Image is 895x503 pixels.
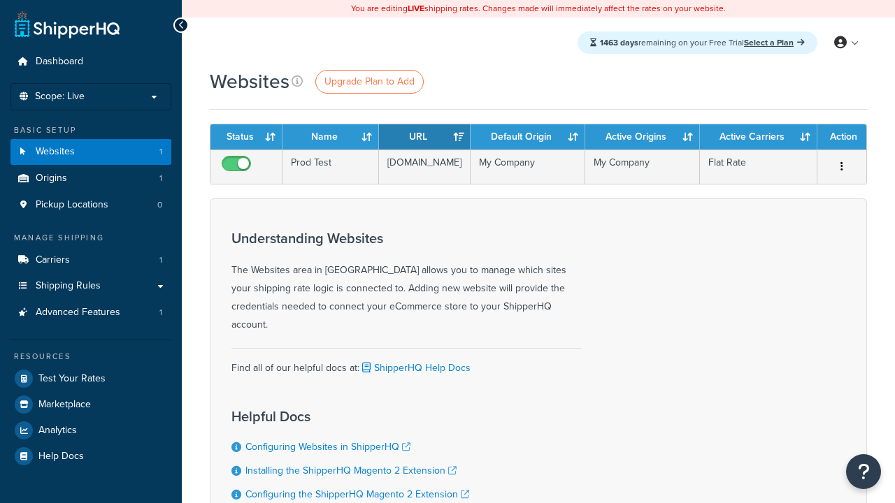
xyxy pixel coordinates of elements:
[10,139,171,165] li: Websites
[10,124,171,136] div: Basic Setup
[10,192,171,218] li: Pickup Locations
[231,231,581,334] div: The Websites area in [GEOGRAPHIC_DATA] allows you to manage which sites your shipping rate logic ...
[38,451,84,462] span: Help Docs
[324,74,415,89] span: Upgrade Plan to Add
[15,10,120,38] a: ShipperHQ Home
[700,124,817,150] th: Active Carriers: activate to sort column ascending
[36,307,120,319] span: Advanced Features
[700,150,817,184] td: Flat Rate
[379,124,471,150] th: URL: activate to sort column ascending
[36,173,67,184] span: Origins
[157,199,162,211] span: 0
[231,231,581,246] h3: Understanding Websites
[585,150,700,184] td: My Company
[36,199,108,211] span: Pickup Locations
[231,409,483,424] h3: Helpful Docs
[10,192,171,218] a: Pickup Locations 0
[10,444,171,469] a: Help Docs
[231,348,581,377] div: Find all of our helpful docs at:
[282,124,379,150] th: Name: activate to sort column ascending
[10,139,171,165] a: Websites 1
[744,36,805,49] a: Select a Plan
[471,150,585,184] td: My Company
[35,91,85,103] span: Scope: Live
[159,307,162,319] span: 1
[10,166,171,191] a: Origins 1
[10,49,171,75] a: Dashboard
[10,418,171,443] a: Analytics
[282,150,379,184] td: Prod Test
[36,280,101,292] span: Shipping Rules
[578,31,817,54] div: remaining on your Free Trial
[10,232,171,244] div: Manage Shipping
[210,68,289,95] h1: Websites
[10,300,171,326] a: Advanced Features 1
[817,124,866,150] th: Action
[245,463,457,478] a: Installing the ShipperHQ Magento 2 Extension
[10,366,171,391] a: Test Your Rates
[10,273,171,299] a: Shipping Rules
[585,124,700,150] th: Active Origins: activate to sort column ascending
[159,173,162,184] span: 1
[315,70,424,94] a: Upgrade Plan to Add
[10,247,171,273] a: Carriers 1
[10,247,171,273] li: Carriers
[10,300,171,326] li: Advanced Features
[38,425,77,437] span: Analytics
[38,373,106,385] span: Test Your Rates
[379,150,471,184] td: [DOMAIN_NAME]
[408,2,424,15] b: LIVE
[36,56,83,68] span: Dashboard
[10,351,171,363] div: Resources
[36,254,70,266] span: Carriers
[10,392,171,417] a: Marketplace
[471,124,585,150] th: Default Origin: activate to sort column ascending
[38,399,91,411] span: Marketplace
[600,36,638,49] strong: 1463 days
[245,439,410,454] a: Configuring Websites in ShipperHQ
[159,146,162,158] span: 1
[159,254,162,266] span: 1
[210,124,282,150] th: Status: activate to sort column ascending
[10,166,171,191] li: Origins
[36,146,75,158] span: Websites
[359,360,471,375] a: ShipperHQ Help Docs
[846,454,881,489] button: Open Resource Center
[245,487,469,502] a: Configuring the ShipperHQ Magento 2 Extension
